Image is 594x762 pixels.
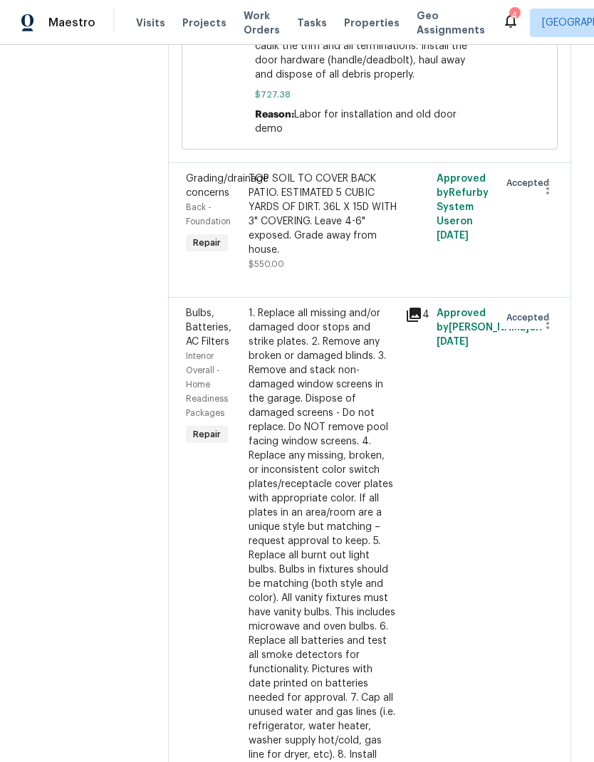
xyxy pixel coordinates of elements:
span: Tasks [297,18,327,28]
span: Geo Assignments [417,9,485,37]
span: Grading/drainage concerns [186,174,269,198]
span: Repair [187,236,226,250]
span: [DATE] [437,231,469,241]
span: Accepted [506,310,555,325]
span: Reason: [255,110,294,120]
div: 4 [509,9,519,23]
span: Labor for installation and old door demo [255,110,457,134]
span: Repair [187,427,226,442]
span: Visits [136,16,165,30]
span: $550.00 [249,260,284,268]
span: Approved by [PERSON_NAME] on [437,308,542,347]
span: Work Orders [244,9,280,37]
span: Bulbs, Batteries, AC Filters [186,308,231,347]
span: [DATE] [437,337,469,347]
span: Approved by Refurby System User on [437,174,489,241]
div: TOP SOIL TO COVER BACK PATIO. ESTIMATED 5 CUBIC YARDS OF DIRT. 36L X 15D WITH 3" COVERING. Leave ... [249,172,397,257]
span: Projects [182,16,226,30]
div: 4 [405,306,428,323]
span: Interior Overall - Home Readiness Packages [186,352,228,417]
span: Properties [344,16,400,30]
span: Maestro [48,16,95,30]
span: Back - Foundation [186,203,231,226]
span: $727.38 [255,88,485,102]
span: Accepted [506,176,555,190]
